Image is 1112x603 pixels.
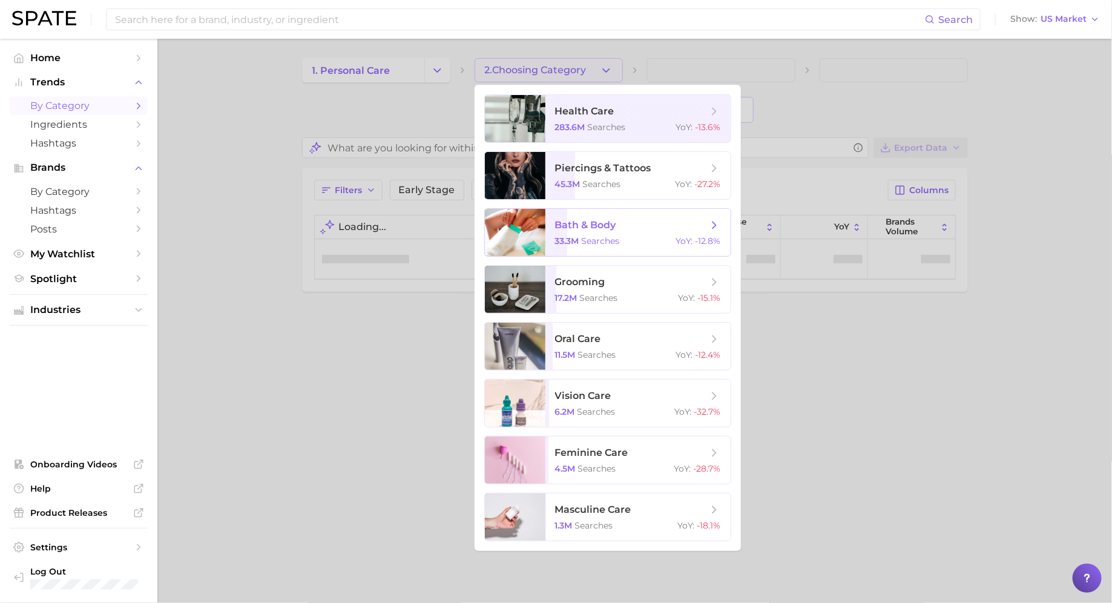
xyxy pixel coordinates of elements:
[675,406,692,417] span: YoY :
[555,236,579,246] span: 33.3m
[10,245,148,263] a: My Watchlist
[555,162,651,174] span: piercings & tattoos
[555,447,628,458] span: feminine care
[30,77,127,88] span: Trends
[578,463,616,474] span: searches
[30,459,127,470] span: Onboarding Videos
[30,507,127,518] span: Product Releases
[10,538,148,556] a: Settings
[938,14,973,25] span: Search
[678,520,695,531] span: YoY :
[12,11,76,25] img: SPATE
[588,122,626,133] span: searches
[10,48,148,67] a: Home
[30,483,127,494] span: Help
[555,333,601,344] span: oral care
[555,122,585,133] span: 283.6m
[10,96,148,115] a: by Category
[555,276,605,288] span: grooming
[555,219,616,231] span: bath & body
[30,305,127,315] span: Industries
[10,182,148,201] a: by Category
[555,463,576,474] span: 4.5m
[676,122,693,133] span: YoY :
[30,542,127,553] span: Settings
[555,390,611,401] span: vision care
[555,406,575,417] span: 6.2m
[555,504,631,515] span: masculine care
[577,406,616,417] span: searches
[30,100,127,111] span: by Category
[555,520,573,531] span: 1.3m
[114,9,925,30] input: Search here for a brand, industry, or ingredient
[30,119,127,130] span: Ingredients
[10,301,148,319] button: Industries
[475,85,741,551] ul: 2.Choosing Category
[694,406,721,417] span: -32.7%
[30,248,127,260] span: My Watchlist
[10,220,148,239] a: Posts
[30,273,127,285] span: Spotlight
[676,236,693,246] span: YoY :
[676,349,693,360] span: YoY :
[30,162,127,173] span: Brands
[1041,16,1087,22] span: US Market
[698,292,721,303] span: -15.1%
[10,269,148,288] a: Spotlight
[10,504,148,522] a: Product Releases
[695,179,721,189] span: -27.2%
[10,115,148,134] a: Ingredients
[696,236,721,246] span: -12.8%
[1010,16,1037,22] span: Show
[30,223,127,235] span: Posts
[30,186,127,197] span: by Category
[30,566,138,577] span: Log Out
[1007,12,1103,27] button: ShowUS Market
[580,292,618,303] span: searches
[676,179,693,189] span: YoY :
[555,349,576,360] span: 11.5m
[694,463,721,474] span: -28.7%
[575,520,613,531] span: searches
[697,520,721,531] span: -18.1%
[10,134,148,153] a: Hashtags
[10,159,148,177] button: Brands
[696,349,721,360] span: -12.4%
[30,137,127,149] span: Hashtags
[674,463,691,474] span: YoY :
[10,455,148,473] a: Onboarding Videos
[578,349,616,360] span: searches
[30,205,127,216] span: Hashtags
[30,52,127,64] span: Home
[583,179,621,189] span: searches
[10,562,148,594] a: Log out. Currently logged in with e-mail mathilde@spate.nyc.
[582,236,620,246] span: searches
[555,179,581,189] span: 45.3m
[555,292,577,303] span: 17.2m
[10,479,148,498] a: Help
[679,292,696,303] span: YoY :
[696,122,721,133] span: -13.6%
[10,73,148,91] button: Trends
[10,201,148,220] a: Hashtags
[555,105,614,117] span: health care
